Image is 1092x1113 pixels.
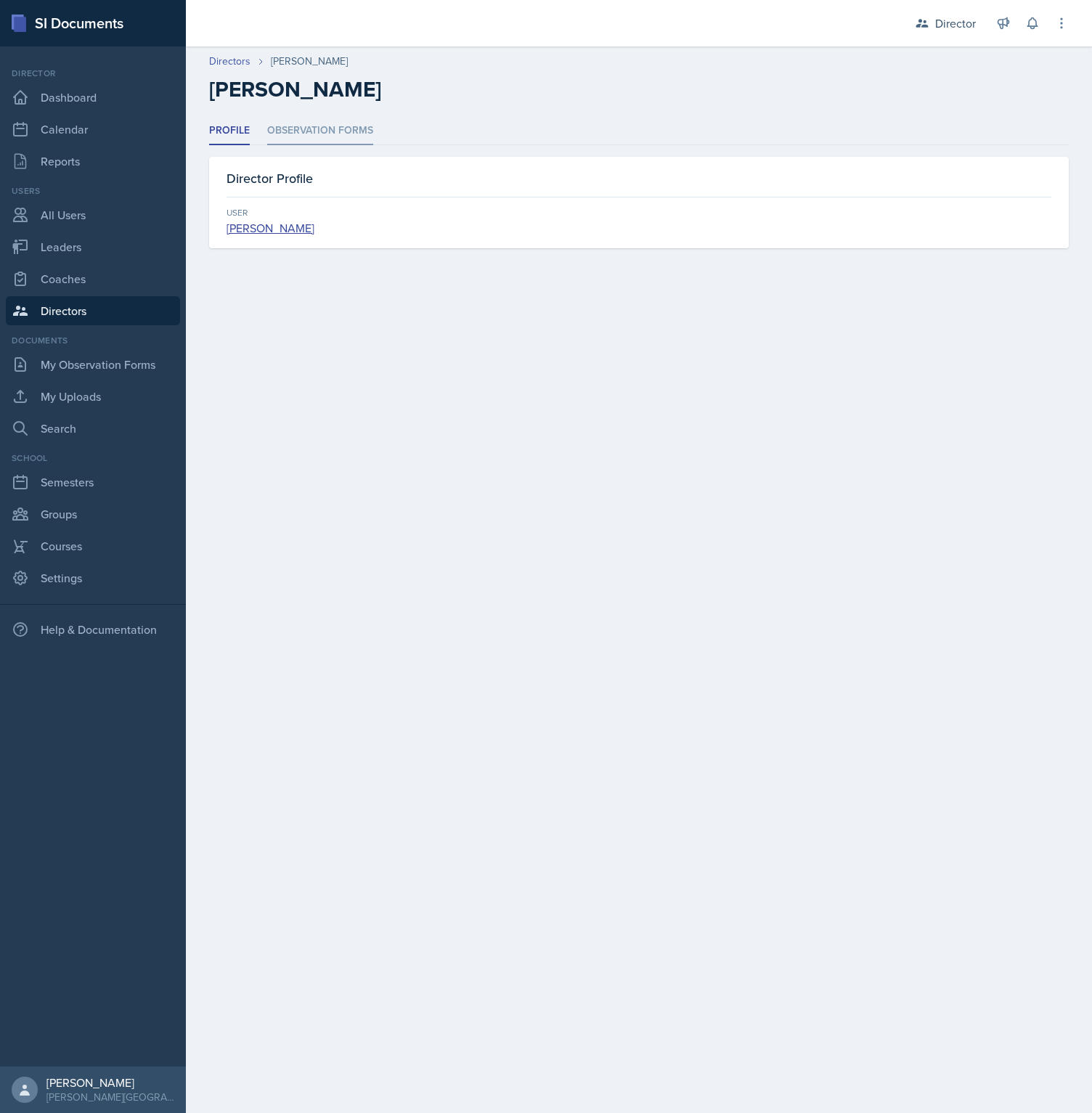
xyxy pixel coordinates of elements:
li: Profile [209,117,250,145]
a: Leaders [6,232,180,261]
a: Calendar [6,115,180,144]
div: User [227,206,1051,219]
a: Coaches [6,264,180,293]
div: Director [6,67,180,80]
a: Groups [6,500,180,529]
div: [PERSON_NAME] [271,54,348,69]
div: Director [935,15,976,32]
div: Documents [6,334,180,347]
div: Users [6,184,180,197]
li: Observation Forms [267,117,373,145]
a: My Observation Forms [6,350,180,379]
h2: [PERSON_NAME] [209,76,381,102]
a: Semesters [6,468,180,497]
div: School [6,452,180,465]
a: [PERSON_NAME] [227,220,314,236]
a: Dashboard [6,83,180,112]
div: Help & Documentation [6,615,180,644]
a: Directors [209,54,250,69]
a: Courses [6,531,180,560]
a: My Uploads [6,382,180,411]
div: [PERSON_NAME][GEOGRAPHIC_DATA] [46,1090,174,1104]
a: Settings [6,563,180,592]
div: [PERSON_NAME] [46,1075,174,1090]
a: Search [6,414,180,443]
a: All Users [6,200,180,229]
a: Directors [6,296,180,325]
h3: Director Profile [227,168,313,188]
a: Reports [6,147,180,176]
